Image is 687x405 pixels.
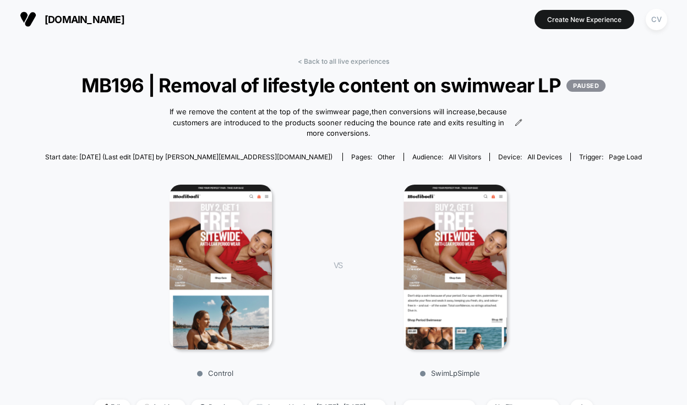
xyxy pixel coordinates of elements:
span: All Visitors [449,153,481,161]
span: Device: [489,153,570,161]
div: Trigger: [579,153,642,161]
div: Audience: [412,153,481,161]
a: < Back to all live experiences [298,57,389,65]
div: Pages: [351,153,395,161]
span: Page Load [609,153,642,161]
p: Control [119,369,312,378]
p: SwimLpSimple [353,369,546,378]
span: VS [334,260,342,270]
button: Create New Experience [535,10,634,29]
span: Start date: [DATE] (Last edit [DATE] by [PERSON_NAME][EMAIL_ADDRESS][DOMAIN_NAME]) [45,153,332,161]
span: other [378,153,395,161]
span: [DOMAIN_NAME] [45,14,124,25]
span: MB196 | Removal of lifestyle content on swimwear LP [75,74,612,97]
span: If we remove the content at the top of the swimwear page,then conversions will increase,because c... [165,107,512,139]
img: Control main [170,185,271,349]
button: CV [642,8,670,31]
p: PAUSED [566,80,606,92]
div: CV [646,9,667,30]
img: Visually logo [20,11,36,27]
img: SwimLpSimple main [404,185,507,349]
button: [DOMAIN_NAME] [17,10,128,28]
span: all devices [527,153,562,161]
